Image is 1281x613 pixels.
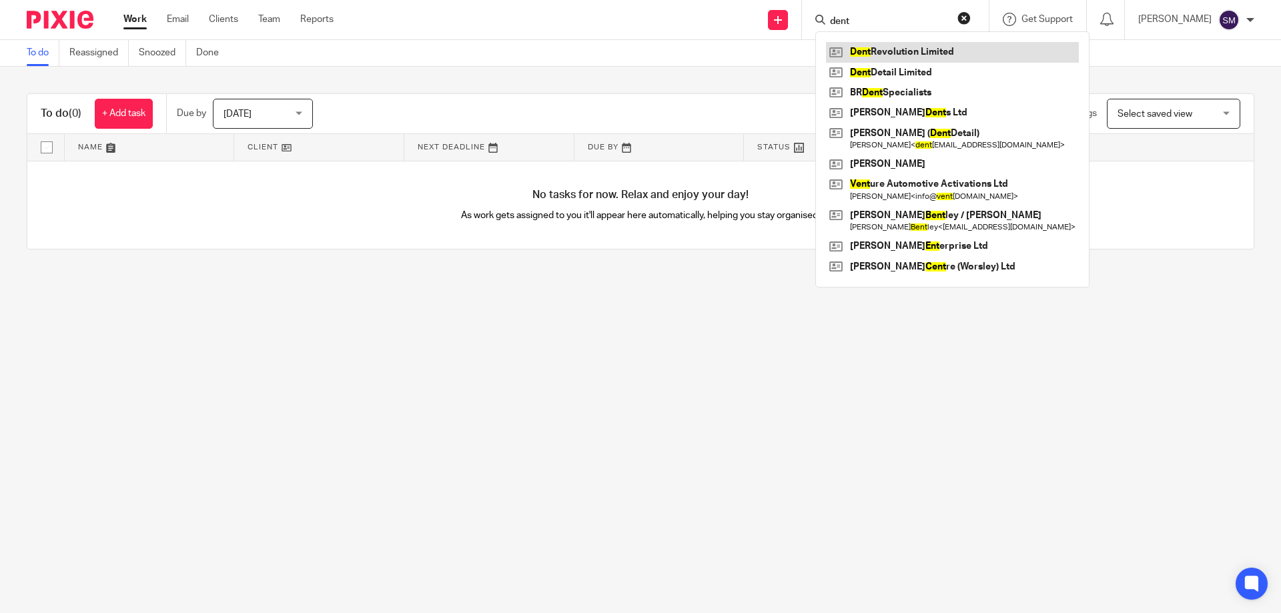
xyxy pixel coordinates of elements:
[167,13,189,26] a: Email
[1118,109,1192,119] span: Select saved view
[300,13,334,26] a: Reports
[95,99,153,129] a: + Add task
[957,11,971,25] button: Clear
[27,40,59,66] a: To do
[209,13,238,26] a: Clients
[334,209,947,222] p: As work gets assigned to you it'll appear here automatically, helping you stay organised.
[1138,13,1212,26] p: [PERSON_NAME]
[27,188,1254,202] h4: No tasks for now. Relax and enjoy your day!
[27,11,93,29] img: Pixie
[1218,9,1240,31] img: svg%3E
[177,107,206,120] p: Due by
[196,40,229,66] a: Done
[829,16,949,28] input: Search
[69,108,81,119] span: (0)
[224,109,252,119] span: [DATE]
[1021,15,1073,24] span: Get Support
[123,13,147,26] a: Work
[69,40,129,66] a: Reassigned
[139,40,186,66] a: Snoozed
[258,13,280,26] a: Team
[41,107,81,121] h1: To do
